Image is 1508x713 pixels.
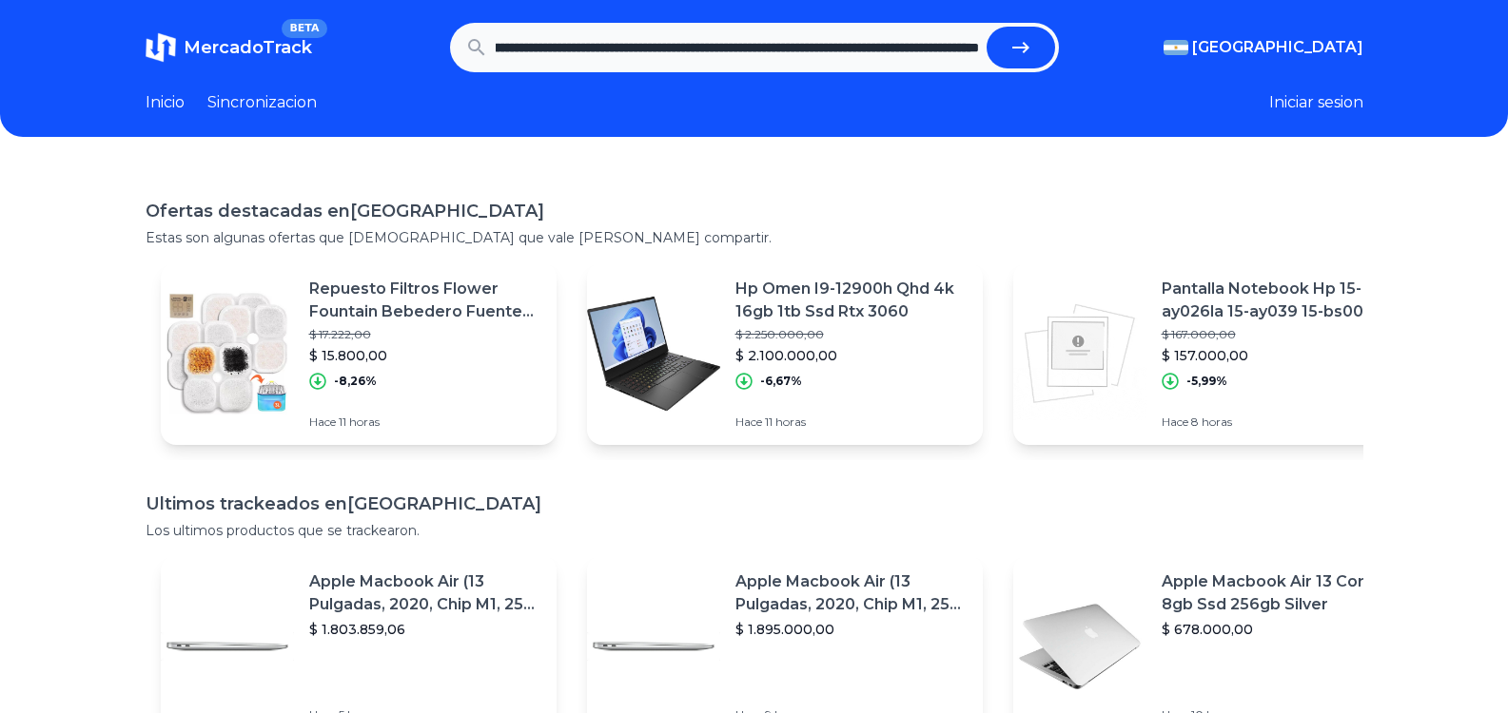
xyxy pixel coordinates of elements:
[146,521,1363,540] p: Los ultimos productos que se trackearon.
[161,287,294,420] img: Featured image
[309,327,541,342] p: $ 17.222,00
[309,414,541,430] p: Hace 11 horas
[587,262,983,445] a: Featured imageHp Omen I9-12900h Qhd 4k 16gb 1tb Ssd Rtx 3060$ 2.250.000,00$ 2.100.000,00-6,67%Hac...
[146,491,1363,517] h1: Ultimos trackeados en [GEOGRAPHIC_DATA]
[1164,40,1188,55] img: Argentina
[1162,570,1394,616] p: Apple Macbook Air 13 Core I5 8gb Ssd 256gb Silver
[282,19,326,38] span: BETA
[146,32,176,63] img: MercadoTrack
[309,278,541,323] p: Repuesto Filtros Flower Fountain Bebedero Fuente Gatos X 4
[1013,287,1146,420] img: Featured image
[1192,36,1363,59] span: [GEOGRAPHIC_DATA]
[309,346,541,365] p: $ 15.800,00
[587,580,720,713] img: Featured image
[1013,580,1146,713] img: Featured image
[1269,91,1363,114] button: Iniciar sesion
[146,32,312,63] a: MercadoTrackBETA
[1164,36,1363,59] button: [GEOGRAPHIC_DATA]
[334,374,377,389] p: -8,26%
[184,37,312,58] span: MercadoTrack
[161,580,294,713] img: Featured image
[735,620,968,639] p: $ 1.895.000,00
[309,620,541,639] p: $ 1.803.859,06
[146,91,185,114] a: Inicio
[735,414,968,430] p: Hace 11 horas
[1186,374,1227,389] p: -5,99%
[161,262,557,445] a: Featured imageRepuesto Filtros Flower Fountain Bebedero Fuente Gatos X 4$ 17.222,00$ 15.800,00-8,...
[1162,620,1394,639] p: $ 678.000,00
[735,346,968,365] p: $ 2.100.000,00
[146,198,1363,224] h1: Ofertas destacadas en [GEOGRAPHIC_DATA]
[1162,346,1394,365] p: $ 157.000,00
[735,327,968,342] p: $ 2.250.000,00
[309,570,541,616] p: Apple Macbook Air (13 Pulgadas, 2020, Chip M1, 256 Gb De Ssd, 8 Gb De Ram) - Plata
[1013,262,1409,445] a: Featured imagePantalla Notebook Hp 15-ay026la 15-ay039 15-bs007la$ 167.000,00$ 157.000,00-5,99%Ha...
[1162,278,1394,323] p: Pantalla Notebook Hp 15-ay026la 15-ay039 15-bs007la
[1162,327,1394,342] p: $ 167.000,00
[587,287,720,420] img: Featured image
[207,91,317,114] a: Sincronizacion
[760,374,802,389] p: -6,67%
[735,278,968,323] p: Hp Omen I9-12900h Qhd 4k 16gb 1tb Ssd Rtx 3060
[146,228,1363,247] p: Estas son algunas ofertas que [DEMOGRAPHIC_DATA] que vale [PERSON_NAME] compartir.
[1162,414,1394,430] p: Hace 8 horas
[735,570,968,616] p: Apple Macbook Air (13 Pulgadas, 2020, Chip M1, 256 Gb De Ssd, 8 Gb De Ram) - Plata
